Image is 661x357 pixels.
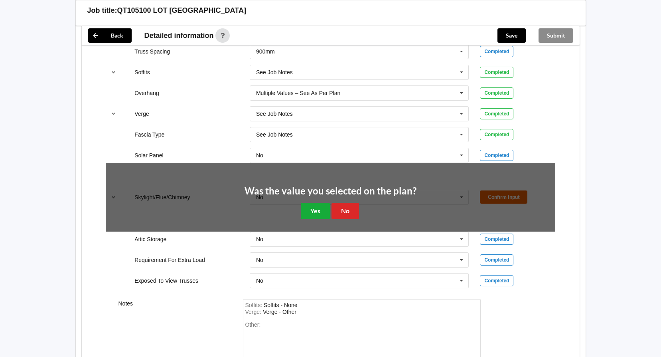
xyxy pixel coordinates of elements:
[263,309,296,315] div: Verge
[117,6,246,15] h3: QT105100 LOT [GEOGRAPHIC_DATA]
[106,107,121,121] button: reference-toggle
[144,32,214,39] span: Detailed information
[245,185,416,197] h2: Was the value you selected on the plan?
[134,152,163,159] label: Solar Panel
[331,203,359,219] button: No
[256,132,293,137] div: See Job Notes
[134,111,149,117] label: Verge
[256,153,263,158] div: No
[256,90,340,96] div: Multiple Values – See As Per Plan
[134,257,205,263] label: Requirement For Extra Load
[256,257,263,263] div: No
[256,111,293,117] div: See Job Notes
[134,69,150,75] label: Soffits
[301,203,330,219] button: Yes
[256,278,263,284] div: No
[134,236,166,242] label: Attic Storage
[480,108,513,119] div: Completed
[134,278,198,284] label: Exposed To View Trusses
[480,254,513,266] div: Completed
[480,275,513,286] div: Completed
[480,234,513,245] div: Completed
[106,65,121,79] button: reference-toggle
[245,309,263,315] span: Verge :
[245,321,261,328] span: Other:
[480,87,513,99] div: Completed
[480,46,513,57] div: Completed
[480,129,513,140] div: Completed
[134,48,170,55] label: Truss Spacing
[88,28,132,43] button: Back
[245,302,264,308] span: Soffits :
[264,302,298,308] div: Soffits
[134,90,159,96] label: Overhang
[87,6,117,15] h3: Job title:
[256,49,275,54] div: 900mm
[480,150,513,161] div: Completed
[497,28,526,43] button: Save
[256,69,293,75] div: See Job Notes
[134,131,164,138] label: Fascia Type
[256,236,263,242] div: No
[480,67,513,78] div: Completed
